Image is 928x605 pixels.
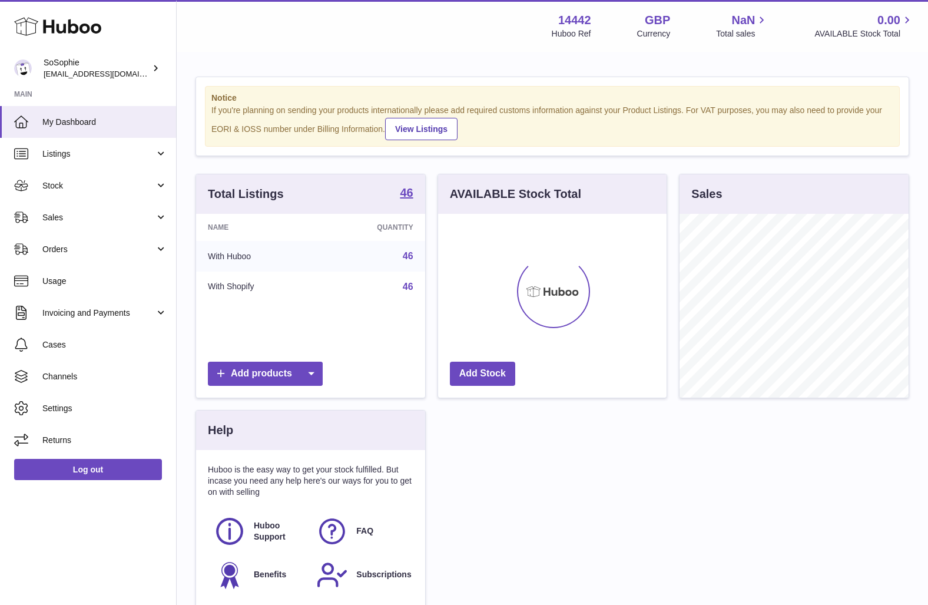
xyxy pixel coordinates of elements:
[645,12,670,28] strong: GBP
[14,59,32,77] img: info@thebigclick.co.uk
[214,559,304,591] a: Benefits
[208,464,413,498] p: Huboo is the easy way to get your stock fulfilled. But incase you need any help here's our ways f...
[254,569,286,580] span: Benefits
[637,28,671,39] div: Currency
[42,117,167,128] span: My Dashboard
[42,276,167,287] span: Usage
[450,186,581,202] h3: AVAILABLE Stock Total
[385,118,458,140] a: View Listings
[316,515,407,547] a: FAQ
[42,435,167,446] span: Returns
[316,559,407,591] a: Subscriptions
[42,308,155,319] span: Invoicing and Payments
[552,28,591,39] div: Huboo Ref
[211,92,893,104] strong: Notice
[211,105,893,140] div: If you're planning on sending your products internationally please add required customs informati...
[558,12,591,28] strong: 14442
[42,339,167,351] span: Cases
[254,520,303,543] span: Huboo Support
[214,515,304,547] a: Huboo Support
[400,187,413,199] strong: 46
[356,569,411,580] span: Subscriptions
[42,403,167,414] span: Settings
[208,186,284,202] h3: Total Listings
[877,12,900,28] span: 0.00
[42,371,167,382] span: Channels
[42,180,155,191] span: Stock
[44,57,150,80] div: SoSophie
[450,362,515,386] a: Add Stock
[208,362,323,386] a: Add products
[42,244,155,255] span: Orders
[196,214,320,241] th: Name
[403,282,413,292] a: 46
[320,214,425,241] th: Quantity
[208,422,233,438] h3: Help
[44,69,173,78] span: [EMAIL_ADDRESS][DOMAIN_NAME]
[196,272,320,302] td: With Shopify
[196,241,320,272] td: With Huboo
[400,187,413,201] a: 46
[356,525,373,537] span: FAQ
[691,186,722,202] h3: Sales
[731,12,755,28] span: NaN
[716,12,768,39] a: NaN Total sales
[814,28,914,39] span: AVAILABLE Stock Total
[814,12,914,39] a: 0.00 AVAILABLE Stock Total
[716,28,768,39] span: Total sales
[14,459,162,480] a: Log out
[42,148,155,160] span: Listings
[403,251,413,261] a: 46
[42,212,155,223] span: Sales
